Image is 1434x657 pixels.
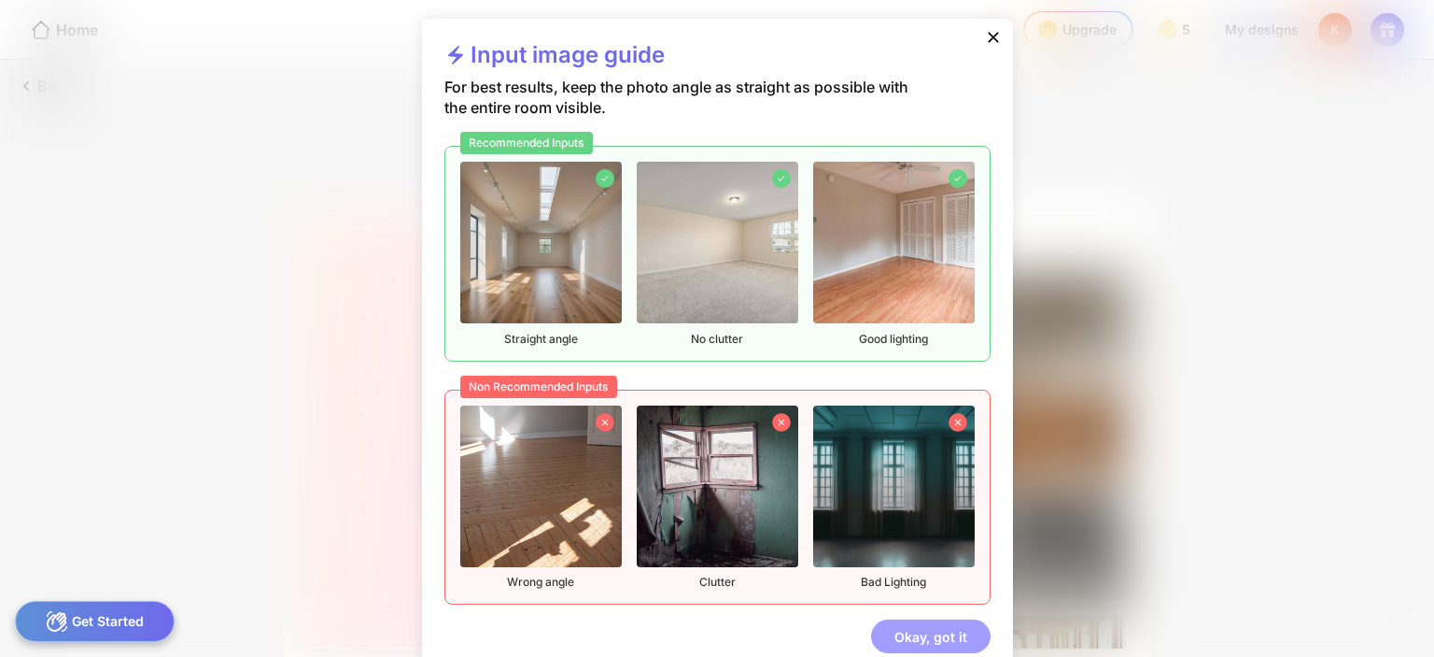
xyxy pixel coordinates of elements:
div: For best results, keep the photo angle as straight as possible with the entire room visible. [444,77,931,146]
div: Get Started [15,601,175,642]
div: Okay, got it [871,620,991,653]
img: emptyBedroomImage7.jpg [637,162,798,323]
img: nonrecommendedImageEmpty1.png [460,406,622,567]
div: Input image guide [444,41,665,77]
div: Bad Lighting [813,406,975,590]
div: No clutter [637,162,798,346]
img: emptyBedroomImage4.jpg [813,162,975,323]
div: Clutter [637,406,798,590]
img: nonrecommendedImageEmpty2.png [637,406,798,567]
div: Good lighting [813,162,975,346]
div: Non Recommended Inputs [460,376,618,398]
img: emptyLivingRoomImage1.jpg [460,162,622,323]
img: nonrecommendedImageEmpty3.jpg [813,406,975,567]
div: Recommended Inputs [460,132,594,154]
div: Straight angle [460,162,622,346]
div: Wrong angle [460,406,622,590]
